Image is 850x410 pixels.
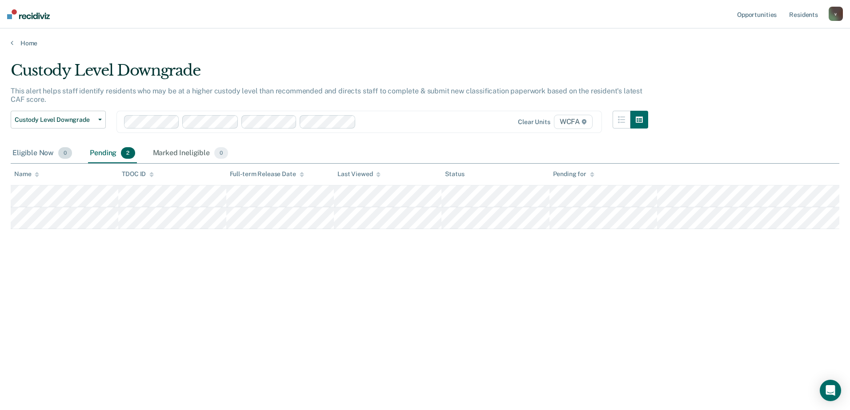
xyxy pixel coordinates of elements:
[214,147,228,159] span: 0
[151,144,230,163] div: Marked Ineligible0
[11,144,74,163] div: Eligible Now0
[7,9,50,19] img: Recidiviz
[11,87,642,104] p: This alert helps staff identify residents who may be at a higher custody level than recommended a...
[230,170,304,178] div: Full-term Release Date
[88,144,136,163] div: Pending2
[11,61,648,87] div: Custody Level Downgrade
[58,147,72,159] span: 0
[829,7,843,21] button: v
[820,380,841,401] div: Open Intercom Messenger
[445,170,464,178] div: Status
[553,170,594,178] div: Pending for
[122,170,154,178] div: TDOC ID
[554,115,593,129] span: WCFA
[15,116,95,124] span: Custody Level Downgrade
[11,39,839,47] a: Home
[121,147,135,159] span: 2
[14,170,39,178] div: Name
[337,170,381,178] div: Last Viewed
[11,111,106,129] button: Custody Level Downgrade
[518,118,550,126] div: Clear units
